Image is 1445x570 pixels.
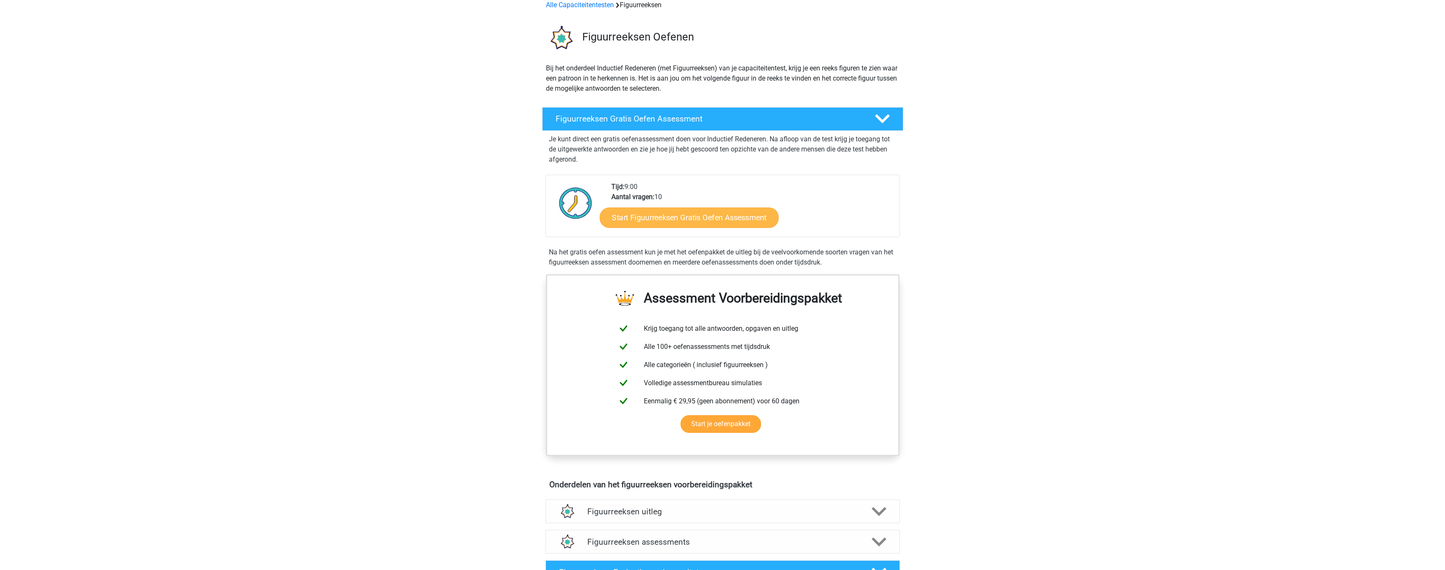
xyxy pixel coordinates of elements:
[587,537,858,547] h4: Figuurreeksen assessments
[681,415,761,433] a: Start je oefenpakket
[556,114,861,124] h4: Figuurreeksen Gratis Oefen Assessment
[556,501,578,522] img: figuurreeksen uitleg
[546,63,899,94] p: Bij het onderdeel Inductief Redeneren (met Figuurreeksen) van je capaciteitentest, krijg je een r...
[549,134,897,165] p: Je kunt direct een gratis oefenassessment doen voor Inductief Redeneren. Na afloop van de test kr...
[611,193,654,201] b: Aantal vragen:
[554,182,597,224] img: Klok
[542,530,903,554] a: assessments Figuurreeksen assessments
[539,107,907,131] a: Figuurreeksen Gratis Oefen Assessment
[605,182,899,237] div: 9:00 10
[549,480,896,489] h4: Onderdelen van het figuurreeksen voorbereidingspakket
[546,247,900,267] div: Na het gratis oefen assessment kun je met het oefenpakket de uitleg bij de veelvoorkomende soorte...
[546,1,614,9] a: Alle Capaciteitentesten
[600,207,778,227] a: Start Figuurreeksen Gratis Oefen Assessment
[556,531,578,553] img: figuurreeksen assessments
[587,507,858,516] h4: Figuurreeksen uitleg
[582,30,897,43] h3: Figuurreeksen Oefenen
[543,20,578,56] img: figuurreeksen
[611,183,624,191] b: Tijd:
[542,500,903,523] a: uitleg Figuurreeksen uitleg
